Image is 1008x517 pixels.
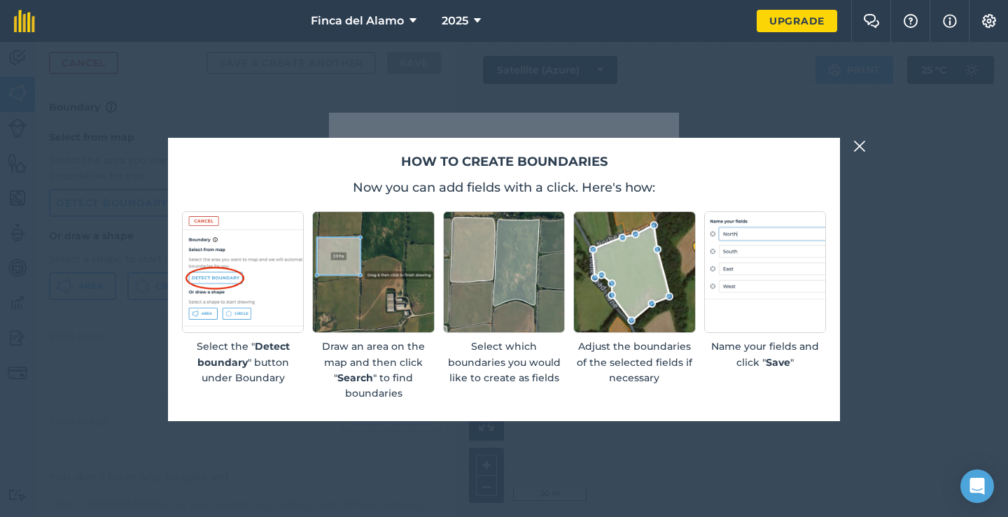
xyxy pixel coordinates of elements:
div: Open Intercom Messenger [960,469,994,503]
a: Upgrade [757,10,837,32]
img: svg+xml;base64,PHN2ZyB4bWxucz0iaHR0cDovL3d3dy53My5vcmcvMjAwMC9zdmciIHdpZHRoPSIyMiIgaGVpZ2h0PSIzMC... [853,138,866,155]
img: A question mark icon [902,14,919,28]
strong: Save [766,356,790,369]
strong: Search [337,371,373,384]
h2: How to create boundaries [182,152,826,172]
p: Name your fields and click " " [704,339,826,370]
p: Adjust the boundaries of the selected fields if necessary [573,339,695,385]
img: Screenshot of an editable boundary [573,211,695,333]
p: Select the " " button under Boundary [182,339,304,385]
p: Now you can add fields with a click. Here's how: [182,178,826,197]
img: Screenshot of selected fields [443,211,565,333]
span: 2025 [442,13,468,29]
img: svg+xml;base64,PHN2ZyB4bWxucz0iaHR0cDovL3d3dy53My5vcmcvMjAwMC9zdmciIHdpZHRoPSIxNyIgaGVpZ2h0PSIxNy... [943,13,957,29]
img: Screenshot of detect boundary button [182,211,304,333]
img: A cog icon [981,14,997,28]
img: placeholder [704,211,826,333]
img: Screenshot of an rectangular area drawn on a map [312,211,434,333]
p: Select which boundaries you would like to create as fields [443,339,565,385]
p: Draw an area on the map and then click " " to find boundaries [312,339,434,402]
img: fieldmargin Logo [14,10,35,32]
span: Finca del Alamo [311,13,404,29]
strong: Detect boundary [197,340,290,368]
img: Two speech bubbles overlapping with the left bubble in the forefront [863,14,880,28]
